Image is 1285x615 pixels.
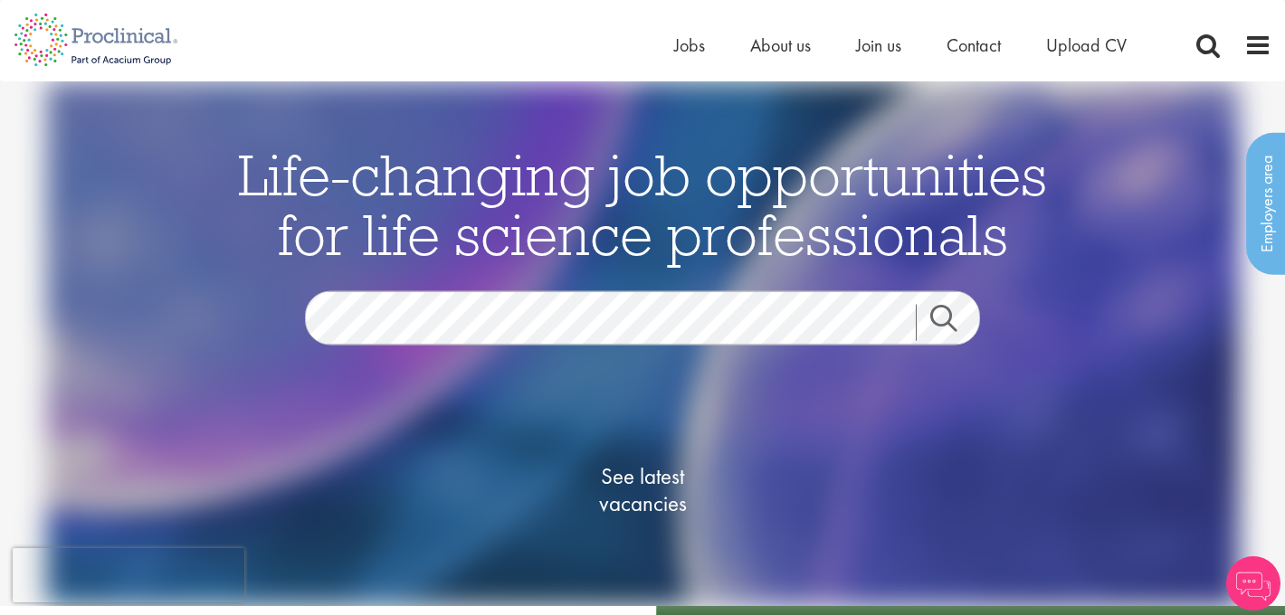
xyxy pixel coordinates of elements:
[750,33,811,57] a: About us
[46,81,1239,606] img: candidate home
[238,138,1047,270] span: Life-changing job opportunities for life science professionals
[13,548,244,602] iframe: reCAPTCHA
[856,33,901,57] a: Join us
[552,391,733,590] a: See latestvacancies
[916,305,994,341] a: Job search submit button
[1226,556,1280,610] img: Chatbot
[674,33,705,57] a: Jobs
[1046,33,1127,57] a: Upload CV
[947,33,1001,57] a: Contact
[552,463,733,517] span: See latest vacancies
